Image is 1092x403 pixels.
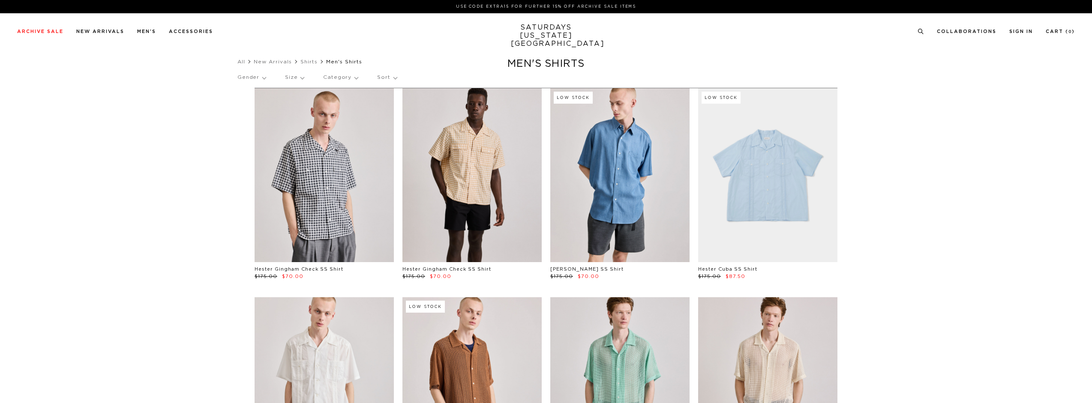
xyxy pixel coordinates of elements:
[402,274,425,279] span: $175.00
[511,24,582,48] a: SATURDAYS[US_STATE][GEOGRAPHIC_DATA]
[255,274,277,279] span: $175.00
[137,29,156,34] a: Men's
[402,267,491,272] a: Hester Gingham Check SS Shirt
[406,301,445,313] div: Low Stock
[1009,29,1033,34] a: Sign In
[1068,30,1072,34] small: 0
[326,59,362,64] span: Men's Shirts
[550,274,573,279] span: $175.00
[698,274,721,279] span: $175.00
[300,59,318,64] a: Shirts
[578,274,599,279] span: $70.00
[237,68,266,87] p: Gender
[377,68,396,87] p: Sort
[17,29,63,34] a: Archive Sale
[698,267,757,272] a: Hester Cuba SS Shirt
[282,274,303,279] span: $70.00
[1046,29,1075,34] a: Cart (0)
[255,267,343,272] a: Hester Gingham Check SS Shirt
[285,68,304,87] p: Size
[169,29,213,34] a: Accessories
[702,92,741,104] div: Low Stock
[554,92,593,104] div: Low Stock
[550,267,624,272] a: [PERSON_NAME] SS Shirt
[726,274,745,279] span: $87.50
[21,3,1071,10] p: Use Code EXTRA15 for Further 15% Off Archive Sale Items
[937,29,996,34] a: Collaborations
[237,59,245,64] a: All
[254,59,292,64] a: New Arrivals
[323,68,358,87] p: Category
[76,29,124,34] a: New Arrivals
[430,274,451,279] span: $70.00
